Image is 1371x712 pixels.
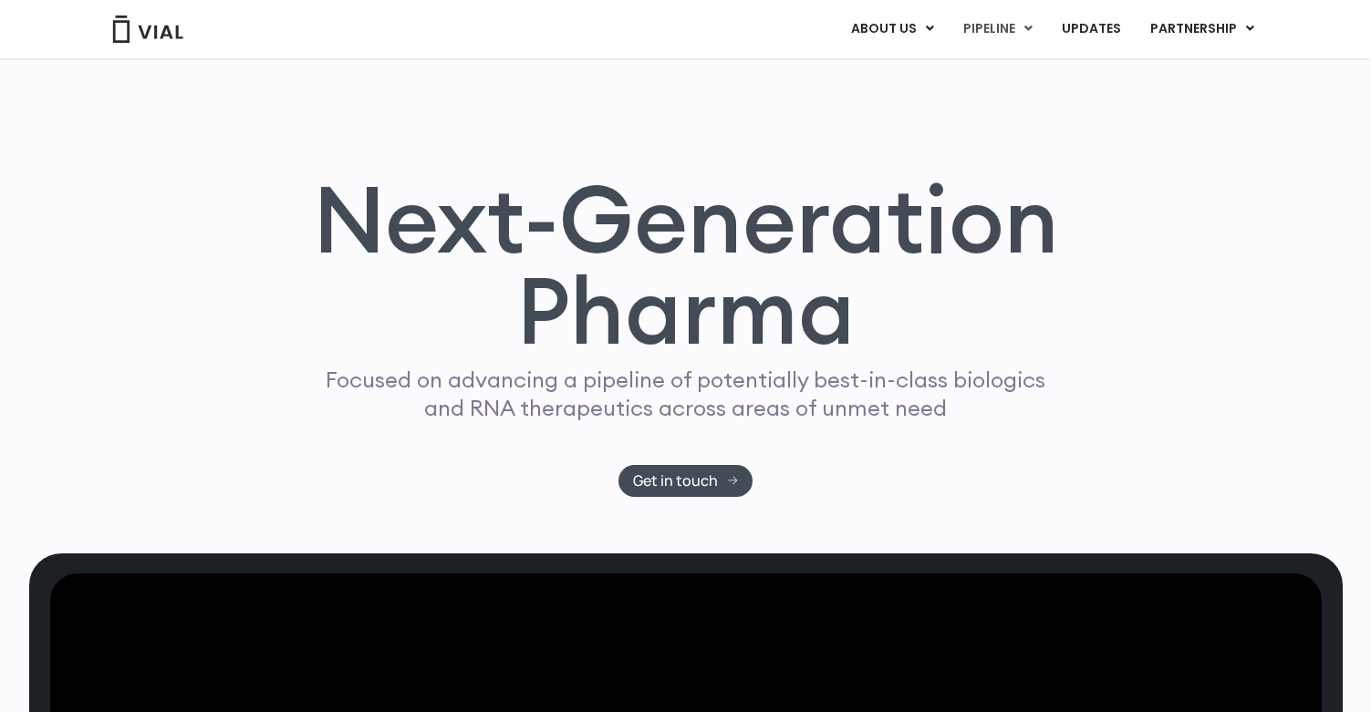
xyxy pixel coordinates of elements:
[949,14,1046,45] a: PIPELINEMenu Toggle
[1136,14,1269,45] a: PARTNERSHIPMenu Toggle
[836,14,948,45] a: ABOUT USMenu Toggle
[633,474,718,488] span: Get in touch
[291,173,1081,357] h1: Next-Generation Pharma
[318,366,1054,422] p: Focused on advancing a pipeline of potentially best-in-class biologics and RNA therapeutics acros...
[1047,14,1135,45] a: UPDATES
[618,465,753,497] a: Get in touch
[111,15,184,43] img: Vial Logo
